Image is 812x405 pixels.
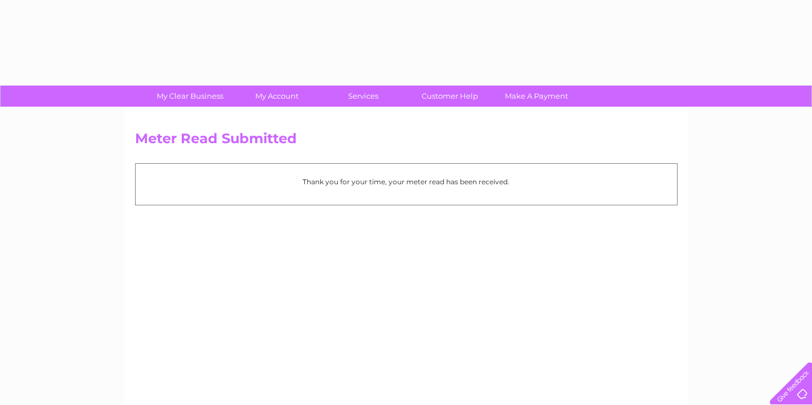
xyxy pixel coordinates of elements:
[135,131,678,152] h2: Meter Read Submitted
[230,86,324,107] a: My Account
[403,86,497,107] a: Customer Help
[141,176,671,187] p: Thank you for your time, your meter read has been received.
[143,86,237,107] a: My Clear Business
[489,86,584,107] a: Make A Payment
[316,86,410,107] a: Services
